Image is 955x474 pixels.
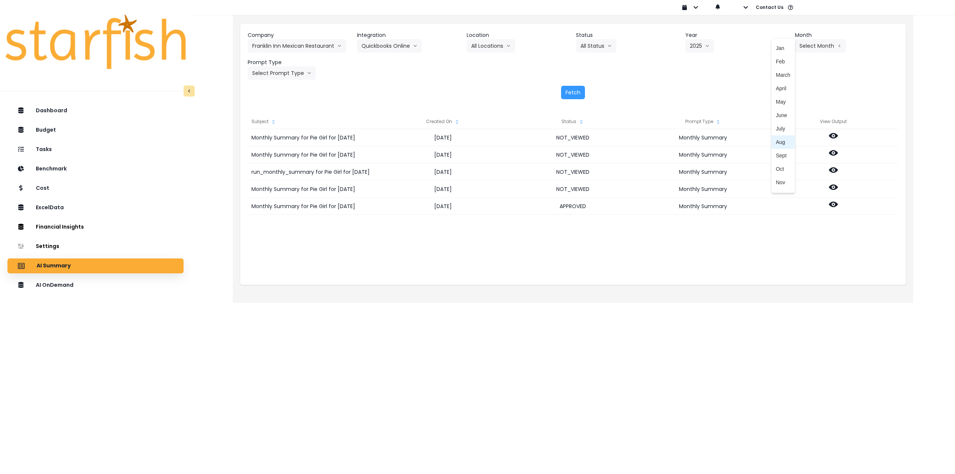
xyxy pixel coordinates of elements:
button: Franklin Inn Mexican Restaurantarrow down line [248,39,346,53]
button: Budget [7,123,184,138]
button: All Statusarrow down line [576,39,616,53]
div: [DATE] [378,181,508,198]
button: AI Summary [7,258,184,273]
p: Cost [36,185,49,191]
span: Oct [776,165,790,173]
button: Select Prompt Typearrow down line [248,66,316,80]
span: March [776,71,790,79]
div: [DATE] [378,146,508,163]
div: NOT_VIEWED [508,146,638,163]
header: Company [248,31,351,39]
p: Dashboard [36,107,67,114]
div: Monthly Summary [638,198,768,215]
header: Month [795,31,898,39]
svg: arrow down line [337,42,342,50]
header: Prompt Type [248,59,351,66]
div: Subject [248,114,378,129]
svg: arrow down line [607,42,612,50]
p: AI Summary [37,263,71,269]
div: Monthly Summary [638,181,768,198]
svg: arrow down line [506,42,511,50]
div: Monthly Summary for Pie Girl for [DATE] [248,146,378,163]
div: Monthly Summary for Pie Girl for [DATE] [248,129,378,146]
button: Fetch [561,86,585,99]
p: Tasks [36,146,52,153]
button: Financial Insights [7,220,184,235]
div: Status [508,114,638,129]
span: June [776,112,790,119]
svg: arrow down line [307,69,311,77]
button: AI OnDemand [7,278,184,293]
button: Settings [7,239,184,254]
span: Feb [776,58,790,65]
button: All Locationsarrow down line [467,39,515,53]
div: Prompt Type [638,114,768,129]
div: Monthly Summary for Pie Girl for [DATE] [248,181,378,198]
p: Benchmark [36,166,67,172]
svg: arrow left line [837,42,842,50]
button: Tasks [7,142,184,157]
button: Quickbooks Onlinearrow down line [357,39,422,53]
p: Budget [36,127,56,133]
header: Year [685,31,789,39]
svg: arrow down line [413,42,417,50]
p: ExcelData [36,204,64,211]
div: Created On [378,114,508,129]
header: Status [576,31,679,39]
div: NOT_VIEWED [508,163,638,181]
div: [DATE] [378,198,508,215]
div: Monthly Summary [638,129,768,146]
div: [DATE] [378,129,508,146]
header: Integration [357,31,460,39]
svg: sort [578,119,584,125]
button: Select Montharrow left line [795,39,846,53]
svg: sort [454,119,460,125]
button: Cost [7,181,184,196]
button: Benchmark [7,161,184,176]
button: 2025arrow down line [685,39,714,53]
div: View Output [768,114,898,129]
div: run_monthly_summary for Pie Girl for [DATE] [248,163,378,181]
div: APPROVED [508,198,638,215]
span: July [776,125,790,132]
span: Nov [776,179,790,186]
div: Monthly Summary [638,163,768,181]
button: ExcelData [7,200,184,215]
button: Dashboard [7,103,184,118]
svg: sort [715,119,721,125]
svg: arrow down line [705,42,710,50]
div: NOT_VIEWED [508,129,638,146]
span: May [776,98,790,106]
div: Monthly Summary [638,146,768,163]
div: NOT_VIEWED [508,181,638,198]
div: [DATE] [378,163,508,181]
span: Aug [776,138,790,146]
span: Jan [776,44,790,52]
div: Monthly Summary for Pie Girl for [DATE] [248,198,378,215]
span: Sept [776,152,790,159]
svg: sort [270,119,276,125]
ul: Select Montharrow left line [771,39,795,193]
header: Location [467,31,570,39]
span: April [776,85,790,92]
p: AI OnDemand [36,282,73,288]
